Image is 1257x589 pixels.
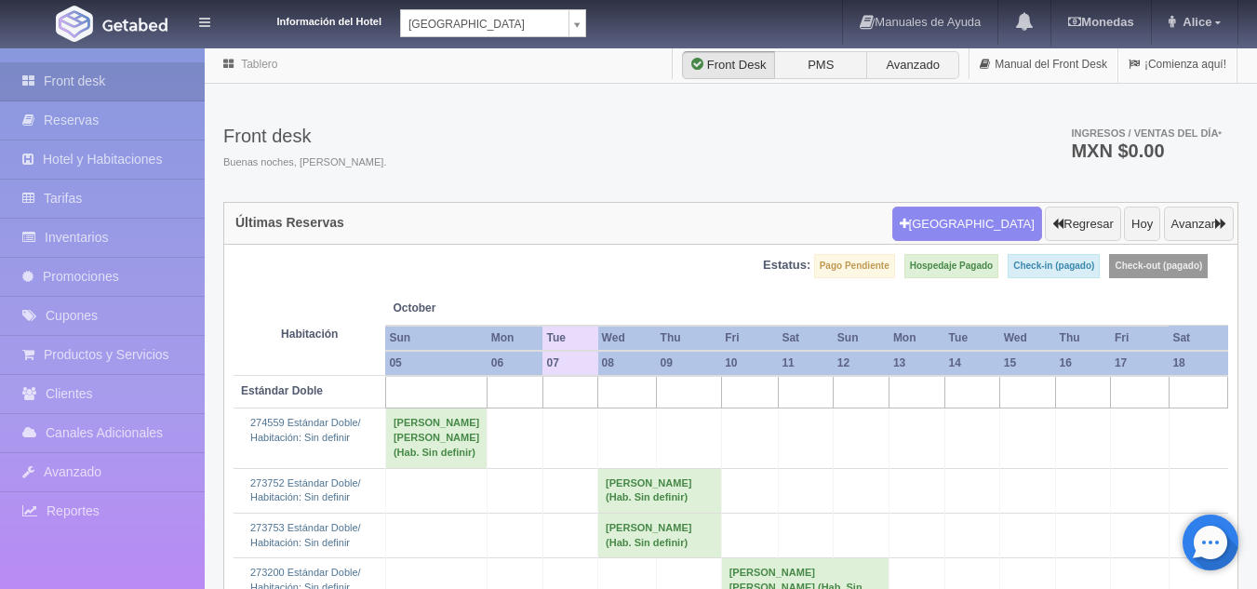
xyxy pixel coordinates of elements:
[488,351,543,376] th: 06
[241,384,323,397] b: Estándar Doble
[814,254,895,278] label: Pago Pendiente
[1071,127,1222,139] span: Ingresos / Ventas del día
[1068,15,1133,29] b: Monedas
[721,326,778,351] th: Fri
[945,326,1000,351] th: Tue
[1169,351,1227,376] th: 18
[1109,254,1208,278] label: Check-out (pagado)
[1071,141,1222,160] h3: MXN $0.00
[866,51,959,79] label: Avanzado
[721,351,778,376] th: 10
[774,51,867,79] label: PMS
[250,477,361,503] a: 273752 Estándar Doble/Habitación: Sin definir
[1008,254,1100,278] label: Check-in (pagado)
[889,351,945,376] th: 13
[1178,15,1211,29] span: Alice
[1164,207,1234,242] button: Avanzar
[682,51,775,79] label: Front Desk
[778,326,833,351] th: Sat
[400,9,586,37] a: [GEOGRAPHIC_DATA]
[250,522,361,548] a: 273753 Estándar Doble/Habitación: Sin definir
[598,513,722,557] td: [PERSON_NAME] (Hab. Sin definir)
[892,207,1042,242] button: [GEOGRAPHIC_DATA]
[1056,326,1111,351] th: Thu
[1169,326,1227,351] th: Sat
[393,301,535,316] span: October
[1124,207,1160,242] button: Hoy
[102,18,167,32] img: Getabed
[408,10,561,38] span: [GEOGRAPHIC_DATA]
[1000,326,1056,351] th: Wed
[385,351,487,376] th: 05
[904,254,998,278] label: Hospedaje Pagado
[1118,47,1237,83] a: ¡Comienza aquí!
[657,326,722,351] th: Thu
[241,58,277,71] a: Tablero
[1056,351,1111,376] th: 16
[1045,207,1120,242] button: Regresar
[542,326,597,351] th: Tue
[281,328,338,341] strong: Habitación
[598,351,657,376] th: 08
[250,417,361,443] a: 274559 Estándar Doble/Habitación: Sin definir
[542,351,597,376] th: 07
[889,326,945,351] th: Mon
[598,326,657,351] th: Wed
[657,351,722,376] th: 09
[1000,351,1056,376] th: 15
[598,468,722,513] td: [PERSON_NAME] (Hab. Sin definir)
[233,9,381,30] dt: Información del Hotel
[56,6,93,42] img: Getabed
[969,47,1117,83] a: Manual del Front Desk
[778,351,833,376] th: 11
[834,351,889,376] th: 12
[385,408,487,468] td: [PERSON_NAME] [PERSON_NAME] (Hab. Sin definir)
[488,326,543,351] th: Mon
[1111,326,1170,351] th: Fri
[223,155,386,170] span: Buenas noches, [PERSON_NAME].
[235,216,344,230] h4: Últimas Reservas
[763,257,810,274] label: Estatus:
[385,326,487,351] th: Sun
[834,326,889,351] th: Sun
[1111,351,1170,376] th: 17
[223,126,386,146] h3: Front desk
[945,351,1000,376] th: 14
